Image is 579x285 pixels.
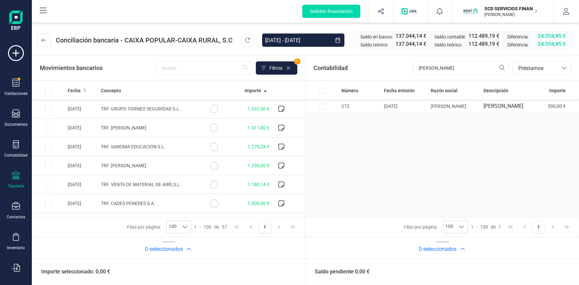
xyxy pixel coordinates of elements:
button: Previous Page [245,221,257,233]
span: TRF. CADES PENEDES S.A. [101,201,155,206]
span: 137.044,14 € [396,40,426,48]
button: SCSCD SERVICIOS FINANCIEROS SL[PERSON_NAME] [461,1,545,22]
span: Diferencia: [507,41,529,48]
span: Saldo contable: [434,34,466,40]
div: Filas por página: [127,221,191,233]
button: Choose Date [331,34,344,47]
span: Importe seleccionado: 0,00 € [33,268,110,276]
span: 1.279,24 € [248,144,269,149]
td: 272 [339,100,382,113]
span: Movimientos bancarios [40,63,103,73]
td: [DATE] [65,175,98,194]
span: Solicitar financiación [310,8,353,15]
span: 1 [194,224,197,230]
div: Tesorería [8,183,24,189]
span: Número [341,87,358,94]
span: 1 [498,224,501,230]
span: TRF. [PERSON_NAME] [101,125,146,130]
p: [PERSON_NAME] [484,12,538,17]
span: TRF. VENTA DE MATERIAL DE AIRE,S.L. [101,182,181,187]
div: Row Selected 698456bc-47a4-441f-9896-515aea0f9d64 [45,143,52,150]
span: 24.554,95 € [538,32,566,40]
span: 100 [167,221,179,233]
button: Last Page [287,221,299,233]
span: Filtros [269,65,282,71]
span: Préstamos [516,64,555,72]
button: Logo de OPS [398,1,423,22]
button: Next Page [546,221,559,233]
button: Page 1 [258,221,271,233]
button: Filtros [256,61,297,75]
td: [DATE] [65,156,98,175]
div: - [194,224,227,230]
button: Previous Page [518,221,531,233]
input: Buscar [156,61,252,75]
span: 1 [471,224,473,230]
div: All items unselected [319,87,326,94]
span: 137.044,14 € [396,32,426,40]
span: 1 [294,58,300,64]
img: SC [463,4,478,19]
span: 24.554,95 € [538,40,566,48]
span: Importe [245,87,261,94]
span: 1.632,00 € [248,106,269,111]
td: 500,00 € [535,100,579,113]
button: Next Page [272,221,285,233]
span: TRF. GRUPO TORNEO SEGURIDAD S.L. [101,106,181,111]
td: [PERSON_NAME] [428,100,481,113]
span: 100 [480,224,488,230]
span: de [214,224,219,230]
span: Concepto [101,87,121,94]
button: First Page [504,221,517,233]
h2: 0 seleccionados [145,245,183,253]
span: 57 [222,224,227,230]
td: [DATE] [65,137,98,156]
p: SCD SERVICIOS FINANCIEROS SL [484,5,538,12]
td: [DATE] [65,100,98,118]
div: Row Selected c13f7bc2-dc6d-42fb-9bc0-7965290df7be [45,106,52,112]
span: Fecha emisión [384,87,415,94]
span: Conciliación bancaria - CAIXA POPULAR-CAIXA RURAL, S.C.C.V. [56,36,247,45]
div: Documentos [5,122,28,127]
span: Diferencia: [507,34,529,40]
span: 100 [203,224,211,230]
div: Row Selected 7a51c620-a3f3-4494-b08d-220f4ffcafb4 [45,162,52,169]
div: Row Selected cf8732a2-614d-4c76-b02b-ff24a9547a19 [45,181,52,188]
span: 1.000,00 € [248,201,269,206]
button: Last Page [560,221,573,233]
td: [DATE] [65,213,98,232]
div: Contabilidad [4,153,28,158]
img: Logo Finanedi [9,11,23,32]
input: Buscar [413,61,509,75]
span: 100 [443,221,455,233]
span: Razón social [431,87,458,94]
div: Filas por página: [404,221,468,233]
span: Saldo teórico: [434,41,462,48]
button: Page 1 [532,221,545,233]
div: Validaciones [4,91,28,96]
td: [DATE] [65,118,98,137]
span: TRF. [PERSON_NAME] [101,163,146,168]
div: All items unselected [45,87,52,94]
span: Saldo pendiente 0,00 € [307,268,370,276]
div: Row Selected f92552c4-eb6b-4b71-a44d-4d65ec145a12 [319,103,326,109]
td: [DATE] [65,194,98,213]
span: 1.511,00 € [248,125,269,130]
img: Logo de OPS [401,8,419,15]
div: Row Selected 9ebd0318-714d-4a62-8dd0-6bc8007d59d7 [45,200,52,207]
button: First Page [230,221,243,233]
div: Row Selected fc66619c-1a1c-466c-b58a-9c93ff1bb935 [45,124,52,131]
span: de [491,224,496,230]
div: - [471,224,501,230]
div: Inventario [7,245,25,250]
span: Saldo en banco: [360,34,393,40]
td: [DATE] [381,100,428,113]
span: 1.180,14 € [248,182,269,187]
div: Contactos [7,214,25,220]
span: Importe [549,87,566,94]
span: Saldo teórico: [360,41,388,48]
td: [PERSON_NAME] [481,100,536,113]
span: 1.250,00 € [248,163,269,168]
span: 112.489,19 € [469,32,499,40]
button: Solicitar financiación [302,5,360,18]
